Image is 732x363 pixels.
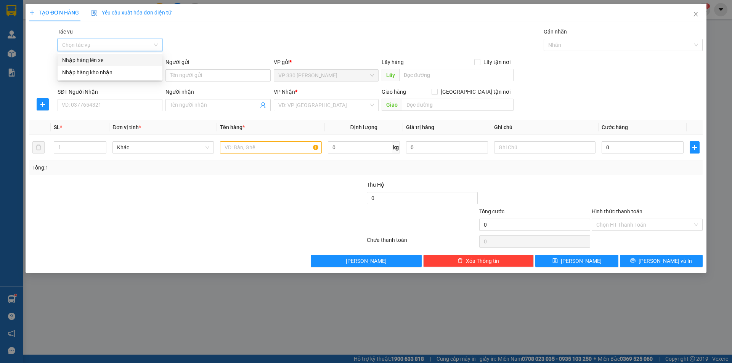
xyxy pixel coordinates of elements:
span: Đơn vị tính [112,124,141,130]
span: Giao hàng [382,89,406,95]
span: Lấy tận nơi [480,58,514,66]
div: Tổng: 1 [32,163,283,172]
input: Ghi Chú [494,141,596,154]
input: Dọc đường [399,69,514,81]
span: TẠO ĐƠN HÀNG [29,10,79,16]
button: printer[PERSON_NAME] và In [620,255,703,267]
span: Tổng cước [479,208,504,214]
div: Nhập hàng lên xe [62,56,158,64]
span: [GEOGRAPHIC_DATA] tận nơi [438,88,514,96]
span: VP Nhận [274,89,295,95]
div: Người nhận [165,88,270,96]
span: Lấy hàng [382,59,404,65]
span: Định lượng [350,124,377,130]
th: Ghi chú [491,120,599,135]
div: Nhập hàng kho nhận [58,66,162,78]
span: delete [457,258,463,264]
div: Người gửi [165,58,270,66]
button: plus [37,98,49,110]
button: plus [690,141,700,154]
span: Lấy [382,69,399,81]
span: kg [392,141,400,154]
img: icon [91,10,97,16]
span: Cước hàng [602,124,628,130]
label: Gán nhãn [544,29,567,35]
input: 0 [406,141,488,154]
button: deleteXóa Thông tin [423,255,534,267]
span: Khác [117,142,209,153]
div: Chưa thanh toán [366,236,478,249]
span: [PERSON_NAME] [346,257,387,265]
span: save [552,258,558,264]
div: Nhập hàng kho nhận [62,68,158,77]
span: Xóa Thông tin [466,257,499,265]
button: Close [685,4,706,25]
button: save[PERSON_NAME] [535,255,618,267]
span: plus [37,101,48,107]
div: VP gửi [274,58,379,66]
span: Giá trị hàng [406,124,434,130]
label: Tác vụ [58,29,73,35]
span: [PERSON_NAME] [561,257,602,265]
span: Yêu cầu xuất hóa đơn điện tử [91,10,172,16]
span: plus [29,10,35,15]
input: VD: Bàn, Ghế [220,141,321,154]
span: [PERSON_NAME] và In [639,257,692,265]
label: Hình thức thanh toán [592,208,642,214]
div: SĐT Người Nhận [58,88,162,96]
span: close [693,11,699,17]
div: Nhập hàng lên xe [58,54,162,66]
button: delete [32,141,45,154]
span: Giao [382,99,402,111]
span: Tên hàng [220,124,245,130]
span: printer [630,258,636,264]
input: Dọc đường [402,99,514,111]
span: Thu Hộ [367,182,384,188]
span: SL [54,124,60,130]
span: user-add [260,102,266,108]
span: plus [690,144,699,150]
button: [PERSON_NAME] [311,255,422,267]
span: VP 330 Lê Duẫn [278,70,374,81]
